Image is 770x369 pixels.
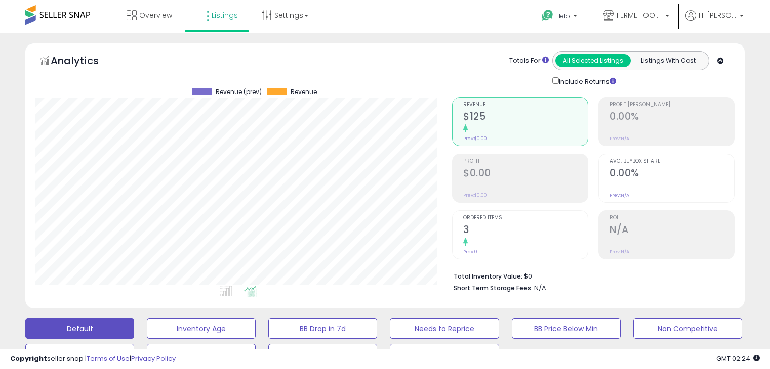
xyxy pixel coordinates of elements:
span: Ordered Items [463,215,588,221]
span: Avg. Buybox Share [610,159,734,164]
i: Get Help [541,9,554,22]
span: Profit [PERSON_NAME] [610,102,734,108]
small: Prev: N/A [610,135,629,142]
div: Include Returns [545,75,628,87]
button: Listings With Cost [630,54,706,67]
small: Prev: $0.00 [463,135,487,142]
small: Prev: $0.00 [463,192,487,198]
span: N/A [534,283,546,293]
button: Top Sellers [25,344,134,364]
div: seller snap | | [10,354,176,364]
span: Overview [139,10,172,20]
b: Total Inventory Value: [454,272,522,281]
button: Non Competitive [633,318,742,339]
b: Short Term Storage Fees: [454,284,533,292]
button: Inventory Age [147,318,256,339]
button: 30 Day Decrease [390,344,499,364]
small: Prev: N/A [610,249,629,255]
span: FERME FOODS [617,10,662,20]
span: Listings [212,10,238,20]
span: Revenue [291,88,317,96]
h2: 0.00% [610,111,734,124]
span: Revenue (prev) [216,88,262,96]
span: Help [556,12,570,20]
h2: $0.00 [463,167,588,181]
div: Totals For [509,56,549,66]
a: Hi [PERSON_NAME] [685,10,744,33]
span: 2025-08-15 02:24 GMT [716,354,760,363]
li: $0 [454,269,727,282]
h2: 3 [463,224,588,238]
button: All Selected Listings [555,54,631,67]
h5: Analytics [51,54,118,70]
a: Terms of Use [87,354,130,363]
button: Needs to Reprice [390,318,499,339]
small: Prev: 0 [463,249,477,255]
h2: N/A [610,224,734,238]
strong: Copyright [10,354,47,363]
button: Selling @ Max [147,344,256,364]
a: Privacy Policy [131,354,176,363]
h2: 0.00% [610,167,734,181]
span: Profit [463,159,588,164]
small: Prev: N/A [610,192,629,198]
button: Default [25,318,134,339]
button: Items Being Repriced [268,344,377,364]
button: BB Price Below Min [512,318,621,339]
a: Help [534,2,587,33]
span: Revenue [463,102,588,108]
h2: $125 [463,111,588,124]
span: ROI [610,215,734,221]
span: Hi [PERSON_NAME] [699,10,737,20]
button: BB Drop in 7d [268,318,377,339]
